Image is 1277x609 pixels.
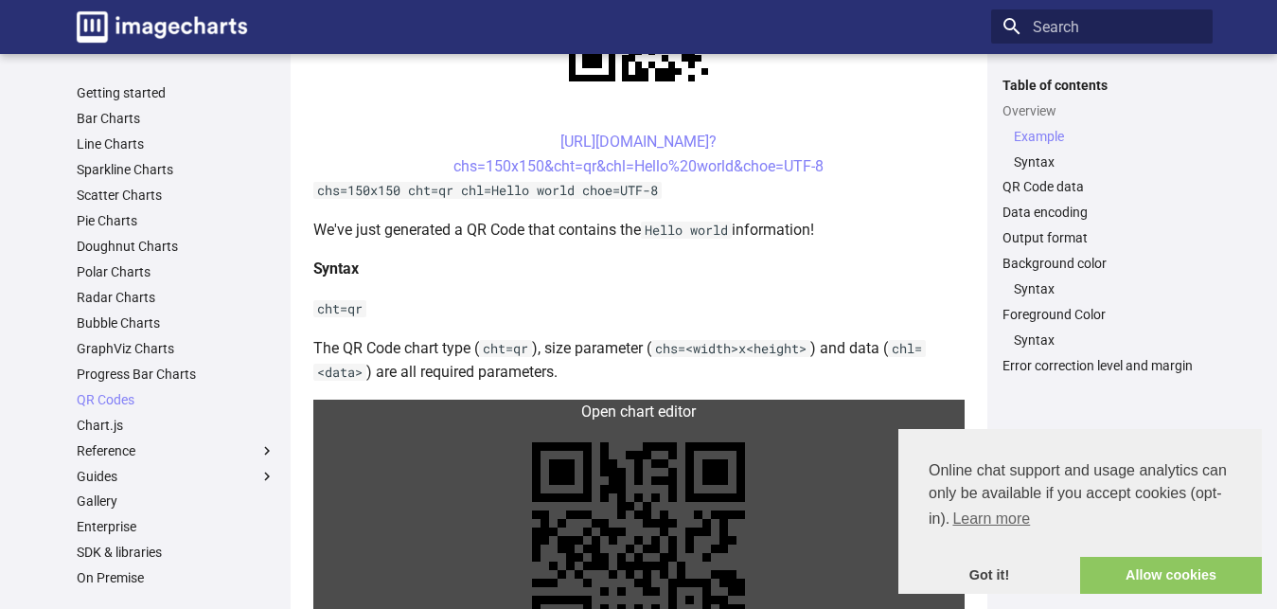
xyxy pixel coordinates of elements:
[641,222,732,239] code: Hello world
[991,77,1213,94] label: Table of contents
[77,544,275,561] a: SDK & libraries
[77,11,247,43] img: logo
[1002,204,1201,221] a: Data encoding
[77,187,275,204] a: Scatter Charts
[77,366,275,383] a: Progress Bar Charts
[77,391,275,408] a: QR Codes
[77,442,275,459] label: Reference
[479,340,532,357] code: cht=qr
[898,429,1262,594] div: cookieconsent
[313,336,965,385] p: The QR Code chart type ( ), size parameter ( ) and data ( ) are all required parameters.
[1002,280,1201,297] nav: Background color
[77,84,275,101] a: Getting started
[1014,280,1201,297] a: Syntax
[949,505,1033,533] a: learn more about cookies
[69,4,255,50] a: Image-Charts documentation
[1002,102,1201,119] a: Overview
[77,238,275,255] a: Doughnut Charts
[77,518,275,535] a: Enterprise
[313,182,662,199] code: chs=150x150 cht=qr chl=Hello world choe=UTF-8
[1014,331,1201,349] a: Syntax
[77,493,275,510] a: Gallery
[453,133,824,175] a: [URL][DOMAIN_NAME]?chs=150x150&cht=qr&chl=Hello%20world&choe=UTF-8
[77,569,275,586] a: On Premise
[991,9,1213,44] input: Search
[77,289,275,306] a: Radar Charts
[77,110,275,127] a: Bar Charts
[991,77,1213,375] nav: Table of contents
[1002,178,1201,195] a: QR Code data
[929,459,1232,533] span: Online chat support and usage analytics can only be available if you accept cookies (opt-in).
[1002,331,1201,349] nav: Foreground Color
[1014,128,1201,145] a: Example
[313,300,366,317] code: cht=qr
[77,212,275,229] a: Pie Charts
[77,417,275,434] a: Chart.js
[1014,153,1201,170] a: Syntax
[651,340,810,357] code: chs=<width>x<height>
[77,161,275,178] a: Sparkline Charts
[313,218,965,242] p: We've just generated a QR Code that contains the information!
[1002,128,1201,170] nav: Overview
[313,257,965,281] h4: Syntax
[77,314,275,331] a: Bubble Charts
[1002,229,1201,246] a: Output format
[1002,306,1201,323] a: Foreground Color
[77,135,275,152] a: Line Charts
[77,263,275,280] a: Polar Charts
[77,340,275,357] a: GraphViz Charts
[898,557,1080,595] a: dismiss cookie message
[1080,557,1262,595] a: allow cookies
[1002,357,1201,374] a: Error correction level and margin
[77,468,275,485] label: Guides
[1002,255,1201,272] a: Background color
